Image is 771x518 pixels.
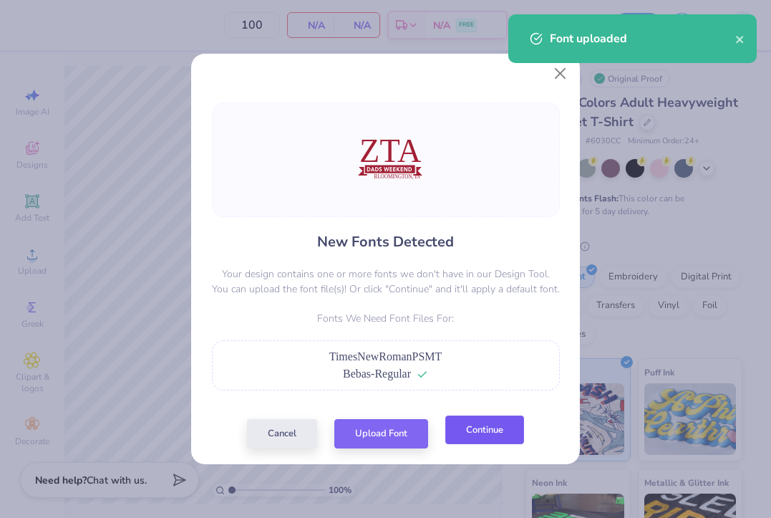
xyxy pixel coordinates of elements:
button: Upload Font [334,419,428,449]
button: Continue [445,416,524,445]
div: Font uploaded [550,30,735,47]
span: Bebas-Regular [343,368,411,380]
p: Fonts We Need Font Files For: [212,311,560,326]
h4: New Fonts Detected [317,231,454,252]
span: TimesNewRomanPSMT [329,350,442,363]
button: close [735,30,745,47]
button: Cancel [247,419,317,449]
p: Your design contains one or more fonts we don't have in our Design Tool. You can upload the font ... [212,267,560,297]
